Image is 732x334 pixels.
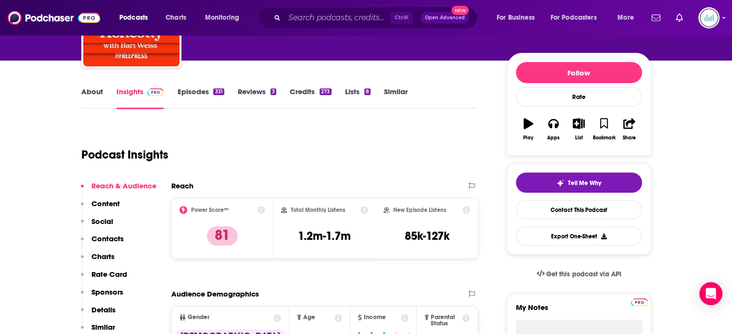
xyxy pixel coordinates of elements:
[547,135,560,141] div: Apps
[91,234,124,243] p: Contacts
[81,199,120,217] button: Content
[648,10,664,26] a: Show notifications dropdown
[177,87,224,109] a: Episodes331
[81,148,168,162] h1: Podcast Insights
[516,200,642,219] a: Contact This Podcast
[198,10,252,25] button: open menu
[699,282,722,305] div: Open Intercom Messenger
[566,112,591,147] button: List
[345,87,371,109] a: Lists8
[91,322,115,332] p: Similar
[623,135,636,141] div: Share
[516,303,642,320] label: My Notes
[541,112,566,147] button: Apps
[91,305,116,314] p: Details
[238,87,276,109] a: Reviews3
[119,11,148,25] span: Podcasts
[188,314,209,321] span: Gender
[81,287,123,305] button: Sponsors
[575,135,583,141] div: List
[421,12,469,24] button: Open AdvancedNew
[611,10,646,25] button: open menu
[270,88,276,95] div: 3
[516,112,541,147] button: Play
[405,229,449,243] h3: 85k-127k
[568,179,601,187] span: Tell Me Why
[551,11,597,25] span: For Podcasters
[546,270,621,278] span: Get this podcast via API
[497,11,535,25] span: For Business
[425,15,465,20] span: Open Advanced
[303,314,315,321] span: Age
[91,181,156,190] p: Reach & Audience
[431,314,461,327] span: Parental Status
[147,88,164,96] img: Podchaser Pro
[191,207,229,213] h2: Power Score™
[320,88,331,95] div: 273
[207,226,238,246] p: 81
[8,9,100,27] img: Podchaser - Follow, Share and Rate Podcasts
[91,270,127,279] p: Rate Card
[364,88,371,95] div: 8
[390,12,413,24] span: Ctrl K
[291,207,345,213] h2: Total Monthly Listens
[631,298,648,306] img: Podchaser Pro
[290,87,331,109] a: Credits273
[81,217,113,235] button: Social
[116,87,164,109] a: InsightsPodchaser Pro
[556,179,564,187] img: tell me why sparkle
[529,262,629,286] a: Get this podcast via API
[81,87,103,109] a: About
[113,10,160,25] button: open menu
[617,11,634,25] span: More
[384,87,408,109] a: Similar
[490,10,547,25] button: open menu
[516,173,642,193] button: tell me why sparkleTell Me Why
[591,112,616,147] button: Bookmark
[298,229,351,243] h3: 1.2m-1.7m
[205,11,239,25] span: Monitoring
[91,252,115,261] p: Charts
[516,87,642,107] div: Rate
[698,7,719,28] button: Show profile menu
[159,10,192,25] a: Charts
[592,135,615,141] div: Bookmark
[171,181,193,190] h2: Reach
[81,234,124,252] button: Contacts
[81,181,156,199] button: Reach & Audience
[516,62,642,83] button: Follow
[91,287,123,297] p: Sponsors
[451,6,469,15] span: New
[171,289,259,298] h2: Audience Demographics
[91,199,120,208] p: Content
[267,7,487,29] div: Search podcasts, credits, & more...
[166,11,186,25] span: Charts
[364,314,386,321] span: Income
[91,217,113,226] p: Social
[516,227,642,246] button: Export One-Sheet
[523,135,533,141] div: Play
[672,10,687,26] a: Show notifications dropdown
[81,270,127,287] button: Rate Card
[81,252,115,270] button: Charts
[81,305,116,323] button: Details
[393,207,446,213] h2: New Episode Listens
[698,7,719,28] img: User Profile
[544,10,611,25] button: open menu
[213,88,224,95] div: 331
[631,297,648,306] a: Pro website
[698,7,719,28] span: Logged in as podglomerate
[284,10,390,25] input: Search podcasts, credits, & more...
[616,112,642,147] button: Share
